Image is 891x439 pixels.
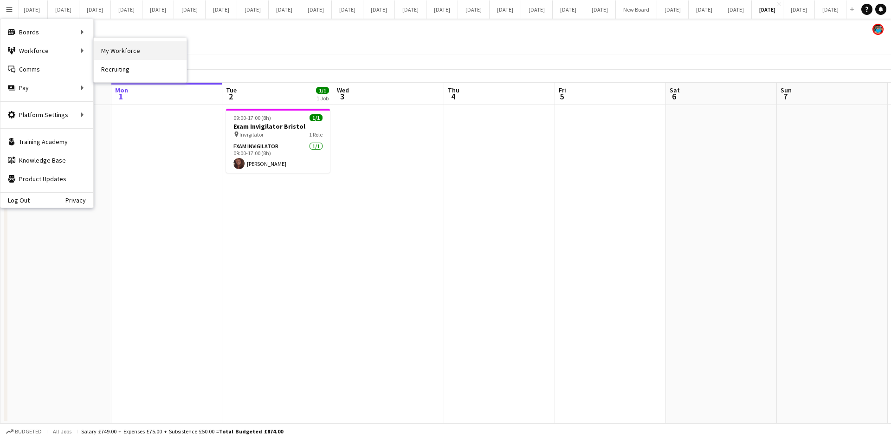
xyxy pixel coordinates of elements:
div: Pay [0,79,93,97]
div: Workforce [0,41,93,60]
button: [DATE] [48,0,79,19]
span: Mon [115,86,128,94]
button: [DATE] [300,0,332,19]
a: Training Academy [0,132,93,151]
button: [DATE] [79,0,111,19]
span: 2 [225,91,237,102]
div: 1 Job [316,95,329,102]
span: 7 [779,91,792,102]
span: Budgeted [15,428,42,435]
button: [DATE] [783,0,815,19]
span: 6 [668,91,680,102]
span: 1 Role [309,131,323,138]
span: Thu [448,86,459,94]
span: Wed [337,86,349,94]
button: [DATE] [553,0,584,19]
span: 3 [336,91,349,102]
app-user-avatar: Oscar Peck [872,24,884,35]
a: Knowledge Base [0,151,93,170]
div: Salary £749.00 + Expenses £75.00 + Subsistence £50.00 = [81,428,283,435]
button: [DATE] [689,0,720,19]
button: [DATE] [490,0,521,19]
button: [DATE] [16,0,48,19]
button: [DATE] [206,0,237,19]
button: [DATE] [584,0,616,19]
button: [DATE] [269,0,300,19]
div: Boards [0,23,93,41]
span: Tue [226,86,237,94]
button: [DATE] [815,0,846,19]
button: [DATE] [426,0,458,19]
span: 1/1 [316,87,329,94]
button: [DATE] [521,0,553,19]
button: [DATE] [363,0,395,19]
span: Sun [781,86,792,94]
button: [DATE] [332,0,363,19]
span: 4 [446,91,459,102]
button: [DATE] [720,0,752,19]
span: 09:00-17:00 (8h) [233,114,271,121]
span: Sat [670,86,680,94]
div: Platform Settings [0,105,93,124]
a: Recruiting [94,60,187,79]
span: Total Budgeted £874.00 [219,428,283,435]
a: Privacy [65,197,93,204]
button: New Board [616,0,657,19]
button: [DATE] [142,0,174,19]
h3: Exam Invigilator Bristol [226,122,330,131]
button: [DATE] [458,0,490,19]
span: 1 [114,91,128,102]
span: 5 [557,91,566,102]
button: Budgeted [5,426,43,437]
button: [DATE] [395,0,426,19]
button: [DATE] [174,0,206,19]
button: [DATE] [752,0,783,19]
a: Log Out [0,197,30,204]
button: [DATE] [657,0,689,19]
button: [DATE] [111,0,142,19]
a: Comms [0,60,93,79]
span: Fri [559,86,566,94]
span: All jobs [51,428,73,435]
span: 1/1 [310,114,323,121]
button: [DATE] [237,0,269,19]
span: Invigilator [239,131,264,138]
a: My Workforce [94,41,187,60]
app-card-role: Exam Invigilator1/109:00-17:00 (8h)[PERSON_NAME] [226,141,330,173]
app-job-card: 09:00-17:00 (8h)1/1Exam Invigilator Bristol Invigilator1 RoleExam Invigilator1/109:00-17:00 (8h)[... [226,109,330,173]
a: Product Updates [0,170,93,188]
